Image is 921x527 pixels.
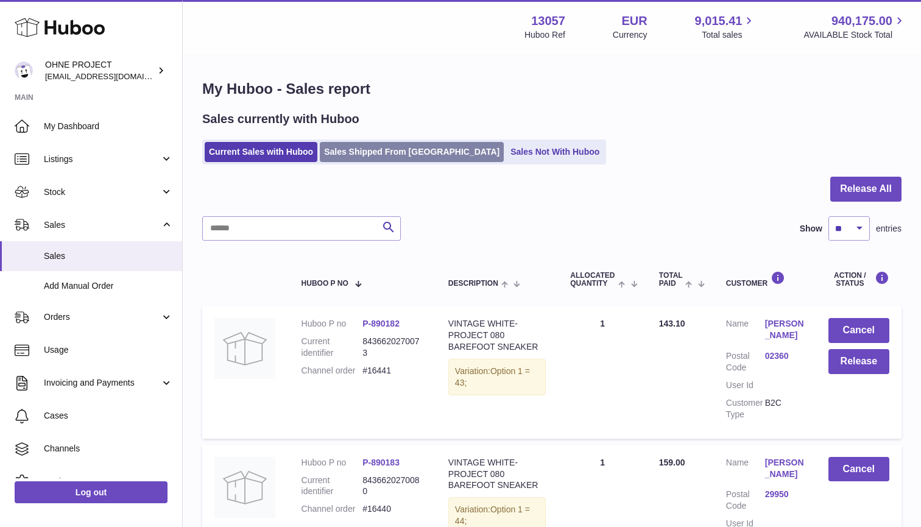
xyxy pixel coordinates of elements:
[726,380,765,391] dt: User Id
[695,13,743,29] span: 9,015.41
[44,280,173,292] span: Add Manual Order
[320,142,504,162] a: Sales Shipped From [GEOGRAPHIC_DATA]
[828,457,889,482] button: Cancel
[15,481,168,503] a: Log out
[44,377,160,389] span: Invoicing and Payments
[726,397,765,420] dt: Customer Type
[455,366,530,387] span: Option 1 = 43;
[44,250,173,262] span: Sales
[828,318,889,343] button: Cancel
[15,62,33,80] img: support@ohneproject.com
[362,365,424,377] dd: #16441
[448,318,546,353] div: VINTAGE WHITE- PROJECT 080 BAREFOOT SNEAKER
[828,349,889,374] button: Release
[302,336,363,359] dt: Current identifier
[44,443,173,454] span: Channels
[765,397,804,420] dd: B2C
[44,219,160,231] span: Sales
[448,457,546,492] div: VINTAGE WHITE- PROJECT 080 BAREFOOT SNEAKER
[44,154,160,165] span: Listings
[726,350,765,373] dt: Postal Code
[621,13,647,29] strong: EUR
[362,503,424,515] dd: #16440
[765,318,804,341] a: [PERSON_NAME]
[659,319,685,328] span: 143.10
[765,489,804,500] a: 29950
[659,458,685,467] span: 159.00
[726,318,765,344] dt: Name
[558,306,646,438] td: 1
[831,13,892,29] span: 940,175.00
[803,29,906,41] span: AVAILABLE Stock Total
[362,458,400,467] a: P-890183
[302,475,363,498] dt: Current identifier
[803,13,906,41] a: 940,175.00 AVAILABLE Stock Total
[524,29,565,41] div: Huboo Ref
[765,350,804,362] a: 02360
[726,489,765,512] dt: Postal Code
[44,410,173,422] span: Cases
[45,59,155,82] div: OHNE PROJECT
[830,177,902,202] button: Release All
[44,476,173,487] span: Settings
[44,311,160,323] span: Orders
[506,142,604,162] a: Sales Not With Huboo
[613,29,648,41] div: Currency
[765,457,804,480] a: [PERSON_NAME]
[659,272,683,288] span: Total paid
[695,13,757,41] a: 9,015.41 Total sales
[202,79,902,99] h1: My Huboo - Sales report
[302,457,363,469] dt: Huboo P no
[800,223,822,235] label: Show
[205,142,317,162] a: Current Sales with Huboo
[302,365,363,377] dt: Channel order
[202,111,359,127] h2: Sales currently with Huboo
[302,280,348,288] span: Huboo P no
[448,359,546,395] div: Variation:
[362,475,424,498] dd: 8436620270080
[828,271,889,288] div: Action / Status
[362,336,424,359] dd: 8436620270073
[726,271,804,288] div: Customer
[531,13,565,29] strong: 13057
[44,344,173,356] span: Usage
[702,29,756,41] span: Total sales
[45,71,179,81] span: [EMAIL_ADDRESS][DOMAIN_NAME]
[455,504,530,526] span: Option 1 = 44;
[302,503,363,515] dt: Channel order
[214,318,275,379] img: no-photo.jpg
[302,318,363,330] dt: Huboo P no
[44,121,173,132] span: My Dashboard
[570,272,615,288] span: ALLOCATED Quantity
[726,457,765,483] dt: Name
[362,319,400,328] a: P-890182
[876,223,902,235] span: entries
[448,280,498,288] span: Description
[214,457,275,518] img: no-photo.jpg
[44,186,160,198] span: Stock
